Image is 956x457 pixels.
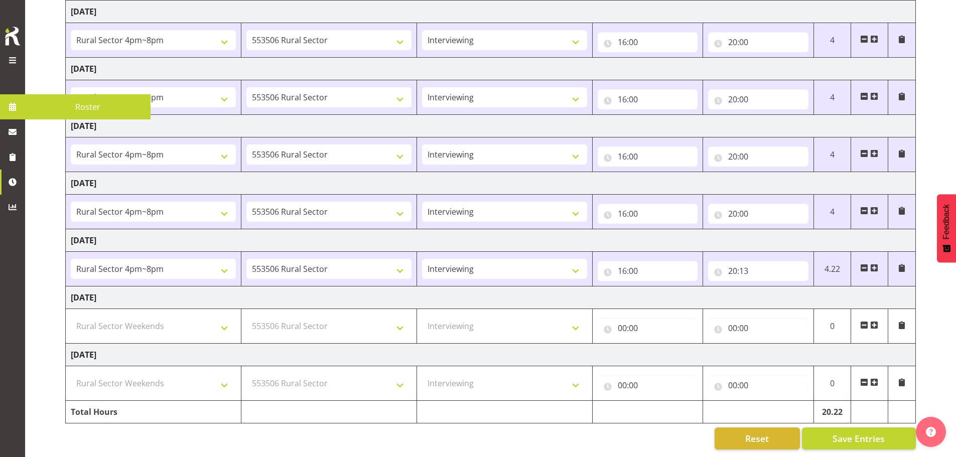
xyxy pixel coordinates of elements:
[25,94,151,119] a: Roster
[708,375,808,395] input: Click to select...
[708,204,808,224] input: Click to select...
[814,309,851,344] td: 0
[814,195,851,229] td: 4
[745,432,769,445] span: Reset
[814,80,851,115] td: 4
[598,261,698,281] input: Click to select...
[66,1,916,23] td: [DATE]
[66,401,241,423] td: Total Hours
[802,427,916,449] button: Save Entries
[814,23,851,58] td: 4
[598,32,698,52] input: Click to select...
[598,146,698,167] input: Click to select...
[598,375,698,395] input: Click to select...
[598,318,698,338] input: Click to select...
[66,115,916,137] td: [DATE]
[66,58,916,80] td: [DATE]
[814,401,851,423] td: 20.22
[833,432,885,445] span: Save Entries
[66,286,916,309] td: [DATE]
[66,172,916,195] td: [DATE]
[708,261,808,281] input: Click to select...
[715,427,800,449] button: Reset
[926,427,936,437] img: help-xxl-2.png
[814,366,851,401] td: 0
[66,229,916,252] td: [DATE]
[30,99,146,114] span: Roster
[708,32,808,52] input: Click to select...
[708,146,808,167] input: Click to select...
[3,25,23,47] img: Rosterit icon logo
[814,137,851,172] td: 4
[814,252,851,286] td: 4.22
[708,318,808,338] input: Click to select...
[942,204,951,239] span: Feedback
[598,204,698,224] input: Click to select...
[66,344,916,366] td: [DATE]
[937,194,956,262] button: Feedback - Show survey
[598,89,698,109] input: Click to select...
[708,89,808,109] input: Click to select...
